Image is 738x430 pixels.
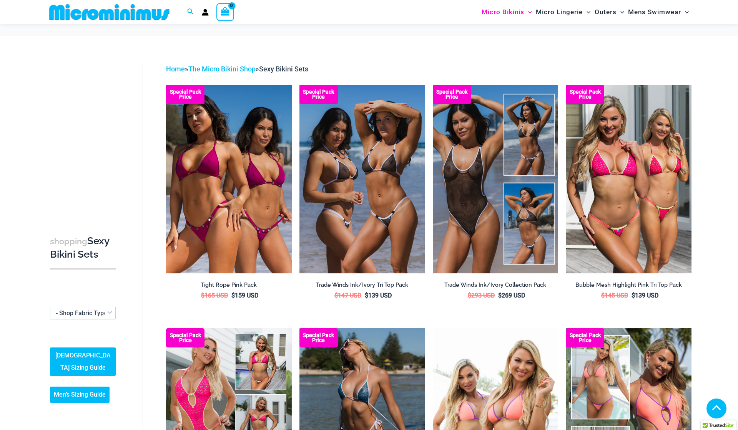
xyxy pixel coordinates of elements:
[201,292,204,299] span: $
[299,281,425,291] a: Trade Winds Ink/Ivory Tri Top Pack
[433,281,558,291] a: Trade Winds Ink/Ivory Collection Pack
[566,89,604,99] b: Special Pack Price
[479,1,692,23] nav: Site Navigation
[566,281,691,291] a: Bubble Mesh Highlight Pink Tri Top Pack
[468,292,495,299] bdi: 293 USD
[50,235,116,261] h3: Sexy Bikini Sets
[187,7,194,17] a: Search icon link
[231,292,235,299] span: $
[365,292,392,299] bdi: 139 USD
[50,347,116,376] a: [DEMOGRAPHIC_DATA] Sizing Guide
[536,2,583,22] span: Micro Lingerie
[166,65,308,73] span: » »
[628,2,681,22] span: Mens Swimwear
[626,2,691,22] a: Mens SwimwearMenu ToggleMenu Toggle
[299,281,425,289] h2: Trade Winds Ink/Ivory Tri Top Pack
[601,292,628,299] bdi: 145 USD
[201,292,228,299] bdi: 165 USD
[433,89,471,99] b: Special Pack Price
[50,237,87,246] span: shopping
[617,2,624,22] span: Menu Toggle
[433,85,558,273] a: Collection Pack Collection Pack b (1)Collection Pack b (1)
[166,85,292,273] img: Collection Pack F
[593,2,626,22] a: OutersMenu ToggleMenu Toggle
[534,2,592,22] a: Micro LingerieMenu ToggleMenu Toggle
[524,2,532,22] span: Menu Toggle
[334,292,361,299] bdi: 147 USD
[50,307,116,319] span: - Shop Fabric Type
[433,85,558,273] img: Collection Pack
[166,281,292,291] a: Tight Rope Pink Pack
[50,57,119,211] iframe: TrustedSite Certified
[50,307,115,319] span: - Shop Fabric Type
[46,3,173,21] img: MM SHOP LOGO FLAT
[166,85,292,273] a: Collection Pack F Collection Pack B (3)Collection Pack B (3)
[166,65,185,73] a: Home
[583,2,590,22] span: Menu Toggle
[216,3,234,21] a: View Shopping Cart, empty
[334,292,338,299] span: $
[299,85,425,273] a: Top Bum Pack Top Bum Pack bTop Bum Pack b
[480,2,534,22] a: Micro BikinisMenu ToggleMenu Toggle
[632,292,635,299] span: $
[632,292,658,299] bdi: 139 USD
[498,292,502,299] span: $
[202,9,209,16] a: Account icon link
[566,85,691,273] img: Tri Top Pack F
[365,292,368,299] span: $
[231,292,258,299] bdi: 159 USD
[595,2,617,22] span: Outers
[299,85,425,273] img: Top Bum Pack
[166,281,292,289] h2: Tight Rope Pink Pack
[566,85,691,273] a: Tri Top Pack F Tri Top Pack BTri Top Pack B
[566,333,604,343] b: Special Pack Price
[299,89,338,99] b: Special Pack Price
[188,65,256,73] a: The Micro Bikini Shop
[166,89,204,99] b: Special Pack Price
[433,281,558,289] h2: Trade Winds Ink/Ivory Collection Pack
[498,292,525,299] bdi: 269 USD
[482,2,524,22] span: Micro Bikinis
[566,281,691,289] h2: Bubble Mesh Highlight Pink Tri Top Pack
[601,292,605,299] span: $
[681,2,689,22] span: Menu Toggle
[50,387,110,403] a: Men’s Sizing Guide
[259,65,308,73] span: Sexy Bikini Sets
[56,309,107,317] span: - Shop Fabric Type
[299,333,338,343] b: Special Pack Price
[468,292,471,299] span: $
[166,333,204,343] b: Special Pack Price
